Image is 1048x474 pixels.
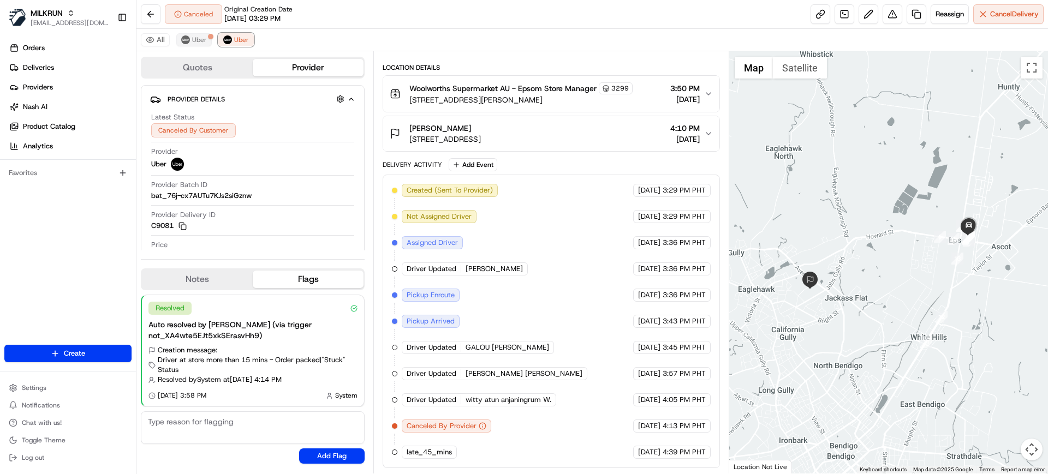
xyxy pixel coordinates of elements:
[409,94,633,105] span: [STREET_ADDRESS][PERSON_NAME]
[142,59,253,76] button: Quotes
[449,158,497,171] button: Add Event
[934,231,946,243] div: 6
[22,418,62,427] span: Chat with us!
[4,164,132,182] div: Favorites
[663,238,706,248] span: 3:36 PM PHT
[9,9,26,26] img: MILKRUN
[165,4,222,24] button: Canceled
[23,122,75,131] span: Product Catalog
[638,290,660,300] span: [DATE]
[920,336,932,348] div: 11
[663,395,706,405] span: 4:05 PM PHT
[638,343,660,352] span: [DATE]
[1021,439,1043,460] button: Map camera controls
[223,375,282,385] span: at [DATE] 4:14 PM
[407,395,456,405] span: Driver Updated
[663,290,706,300] span: 3:36 PM PHT
[963,231,975,243] div: 17
[171,158,184,171] img: uber-new-logo.jpeg
[663,264,706,274] span: 3:36 PM PHT
[407,421,477,431] span: Canceled By Provider
[951,253,963,265] div: 13
[4,118,136,135] a: Product Catalog
[663,369,706,379] span: 3:57 PM PHT
[407,185,493,195] span: Created (Sent To Provider)
[990,9,1039,19] span: Cancel Delivery
[335,391,358,400] span: System
[23,102,47,112] span: Nash AI
[22,436,65,445] span: Toggle Theme
[466,395,551,405] span: witty atun anjaningrum W.
[158,345,217,355] span: Creation message:
[181,35,190,44] img: uber-new-logo.jpeg
[4,415,132,430] button: Chat with us!
[168,95,225,104] span: Provider Details
[466,369,582,379] span: [PERSON_NAME] [PERSON_NAME]
[611,84,629,93] span: 3299
[383,76,719,112] button: Woolworths Supermarket AU - Epsom Store Manager3299[STREET_ADDRESS][PERSON_NAME]3:50 PM[DATE]
[670,94,700,105] span: [DATE]
[4,137,136,155] a: Analytics
[151,180,207,190] span: Provider Batch ID
[732,459,768,473] a: Open this area in Google Maps (opens a new window)
[638,447,660,457] span: [DATE]
[407,447,452,457] span: late_45_mins
[638,212,660,221] span: [DATE]
[407,369,456,379] span: Driver Updated
[409,83,597,94] span: Woolworths Supermarket AU - Epsom Store Manager
[735,57,773,79] button: Show street map
[936,9,964,19] span: Reassign
[638,264,660,274] span: [DATE]
[1021,57,1043,79] button: Toggle fullscreen view
[663,212,706,221] span: 3:29 PM PHT
[638,316,660,326] span: [DATE]
[253,59,364,76] button: Provider
[4,79,136,96] a: Providers
[4,39,136,57] a: Orders
[192,35,207,44] span: Uber
[4,380,132,395] button: Settings
[860,466,907,473] button: Keyboard shortcuts
[732,459,768,473] img: Google
[407,238,458,248] span: Assigned Driver
[466,343,549,352] span: GALOU [PERSON_NAME]
[4,98,136,116] a: Nash AI
[931,4,969,24] button: Reassign
[913,466,973,472] span: Map data ©2025 Google
[638,395,660,405] span: [DATE]
[31,19,109,27] span: [EMAIL_ADDRESS][DOMAIN_NAME]
[158,375,221,385] span: Resolved by System
[23,63,54,73] span: Deliveries
[979,466,995,472] a: Terms (opens in new tab)
[23,141,53,151] span: Analytics
[1001,466,1045,472] a: Report a map error
[234,35,249,44] span: Uber
[638,369,660,379] span: [DATE]
[773,57,827,79] button: Show satellite imagery
[670,134,700,145] span: [DATE]
[407,212,472,221] span: Not Assigned Driver
[383,160,442,169] div: Delivery Activity
[151,240,168,250] span: Price
[409,123,471,134] span: [PERSON_NAME]
[22,453,44,462] span: Log out
[638,185,660,195] span: [DATE]
[151,191,252,201] span: bat_76j-cx7AUTu7KJs2siGznw
[224,14,281,23] span: [DATE] 03:29 PM
[670,83,700,94] span: 3:50 PM
[973,4,1044,24] button: CancelDelivery
[948,233,960,245] div: 15
[151,221,187,231] button: C9081
[22,383,46,392] span: Settings
[151,147,178,157] span: Provider
[223,35,232,44] img: uber-new-logo.jpeg
[407,316,455,326] span: Pickup Arrived
[383,63,719,72] div: Location Details
[31,8,63,19] button: MILKRUN
[4,450,132,465] button: Log out
[299,448,365,464] button: Add Flag
[936,311,948,323] div: 12
[23,82,53,92] span: Providers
